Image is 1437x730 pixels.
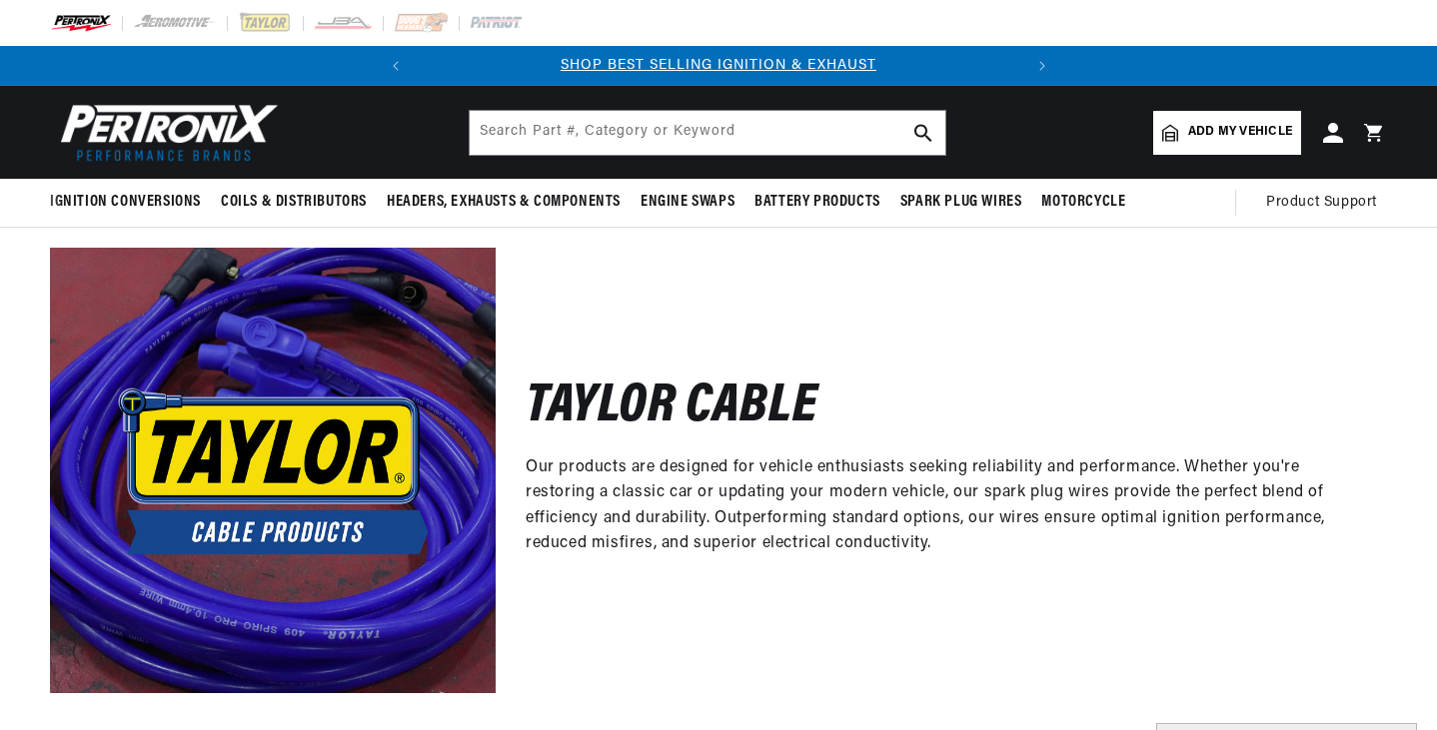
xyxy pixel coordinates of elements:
[1153,111,1301,155] a: Add my vehicle
[1266,179,1387,227] summary: Product Support
[50,248,496,693] img: Taylor Cable
[1022,46,1062,86] button: Translation missing: en.sections.announcements.next_announcement
[631,179,744,226] summary: Engine Swaps
[754,192,880,213] span: Battery Products
[526,384,817,431] h2: Taylor Cable
[470,111,945,155] input: Search Part #, Category or Keyword
[50,98,280,167] img: Pertronix
[561,58,876,73] a: SHOP BEST SELLING IGNITION & EXHAUST
[376,46,416,86] button: Translation missing: en.sections.announcements.previous_announcement
[211,179,377,226] summary: Coils & Distributors
[1266,192,1377,214] span: Product Support
[641,192,734,213] span: Engine Swaps
[744,179,890,226] summary: Battery Products
[377,179,631,226] summary: Headers, Exhausts & Components
[1188,123,1292,142] span: Add my vehicle
[1041,192,1125,213] span: Motorcycle
[221,192,367,213] span: Coils & Distributors
[890,179,1032,226] summary: Spark Plug Wires
[526,455,1357,557] p: Our products are designed for vehicle enthusiasts seeking reliability and performance. Whether yo...
[901,111,945,155] button: search button
[416,55,1022,77] div: Announcement
[416,55,1022,77] div: 1 of 2
[1031,179,1135,226] summary: Motorcycle
[50,192,201,213] span: Ignition Conversions
[900,192,1022,213] span: Spark Plug Wires
[387,192,621,213] span: Headers, Exhausts & Components
[50,179,211,226] summary: Ignition Conversions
